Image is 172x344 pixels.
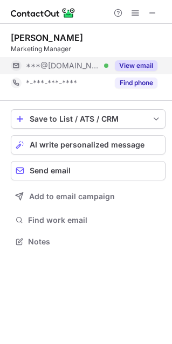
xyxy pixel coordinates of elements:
[11,213,166,228] button: Find work email
[30,115,147,123] div: Save to List / ATS / CRM
[115,78,157,88] button: Reveal Button
[115,60,157,71] button: Reveal Button
[29,192,115,201] span: Add to email campaign
[11,109,166,129] button: save-profile-one-click
[11,161,166,180] button: Send email
[11,32,83,43] div: [PERSON_NAME]
[28,237,161,247] span: Notes
[11,44,166,54] div: Marketing Manager
[28,215,161,225] span: Find work email
[30,141,145,149] span: AI write personalized message
[11,6,75,19] img: ContactOut v5.3.10
[26,61,100,71] span: ***@[DOMAIN_NAME]
[11,234,166,249] button: Notes
[11,135,166,155] button: AI write personalized message
[30,166,71,175] span: Send email
[11,187,166,206] button: Add to email campaign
